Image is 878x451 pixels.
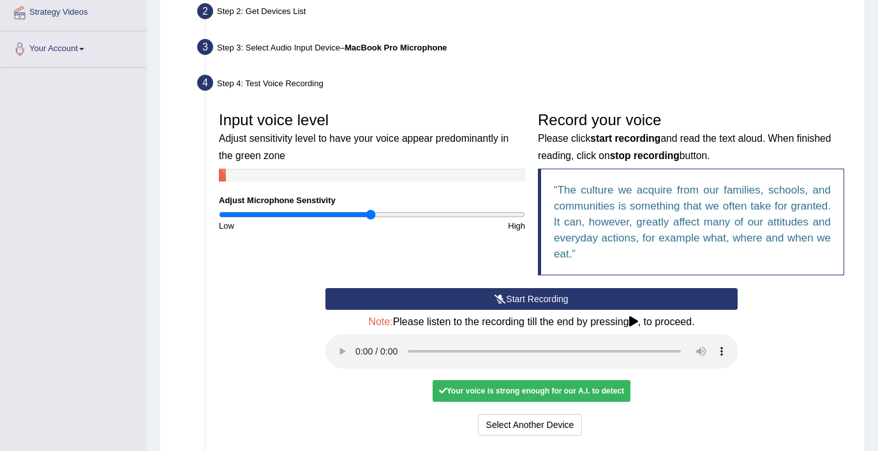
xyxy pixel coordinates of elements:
[372,220,532,232] div: High
[191,35,859,63] div: Step 3: Select Audio Input Device
[590,133,660,144] b: start recording
[340,43,447,52] span: –
[345,43,447,52] b: MacBook Pro Microphone
[219,194,336,206] label: Adjust Microphone Senstivity
[1,31,146,63] a: Your Account
[219,133,509,160] small: Adjust sensitivity level to have your voice appear predominantly in the green zone
[325,316,738,328] h4: Please listen to the recording till the end by pressing , to proceed.
[538,112,844,162] h3: Record your voice
[478,414,583,436] button: Select Another Device
[538,133,831,160] small: Please click and read the text aloud. When finished reading, click on button.
[433,380,630,402] div: Your voice is strong enough for our A.I. to detect
[191,71,859,99] div: Step 4: Test Voice Recording
[610,150,680,161] b: stop recording
[219,112,525,162] h3: Input voice level
[325,288,738,310] button: Start Recording
[368,316,392,327] span: Note:
[212,220,372,232] div: Low
[554,184,831,260] q: The culture we acquire from our families, schools, and communities is something that we often tak...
